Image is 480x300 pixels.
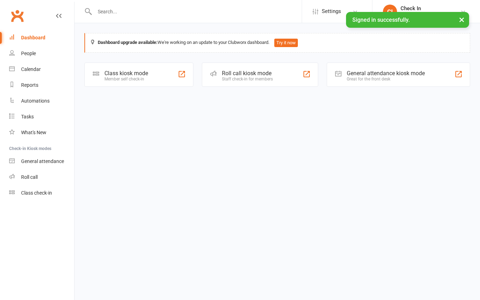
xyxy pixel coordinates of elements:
div: Dashboard [21,35,45,40]
a: Tasks [9,109,74,125]
div: Reports [21,82,38,88]
a: General attendance kiosk mode [9,154,74,169]
div: People [21,51,36,56]
div: General attendance [21,158,64,164]
span: Settings [322,4,341,19]
span: Signed in successfully. [352,17,410,23]
div: We're working on an update to your Clubworx dashboard. [84,33,470,53]
input: Search... [92,7,302,17]
a: Class kiosk mode [9,185,74,201]
div: Automations [21,98,50,104]
div: CI [383,5,397,19]
div: Check In [401,5,460,12]
div: Tasks [21,114,34,119]
a: People [9,46,74,61]
div: Great for the front desk [347,77,425,81]
div: Class check-in [21,190,52,196]
div: General attendance kiosk mode [347,70,425,77]
a: Roll call [9,169,74,185]
a: Reports [9,77,74,93]
a: Automations [9,93,74,109]
div: Roll call kiosk mode [222,70,273,77]
strong: Dashboard upgrade available: [98,40,158,45]
div: Staff check-in for members [222,77,273,81]
a: Dashboard [9,30,74,46]
div: Calendar [21,66,41,72]
a: Clubworx [8,7,26,25]
a: Calendar [9,61,74,77]
a: What's New [9,125,74,141]
div: Jummps Parkwood Pty Ltd [401,12,460,18]
button: × [455,12,468,27]
div: Class kiosk mode [104,70,148,77]
div: What's New [21,130,46,135]
div: Roll call [21,174,38,180]
button: Try it now [274,39,298,47]
div: Member self check-in [104,77,148,81]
